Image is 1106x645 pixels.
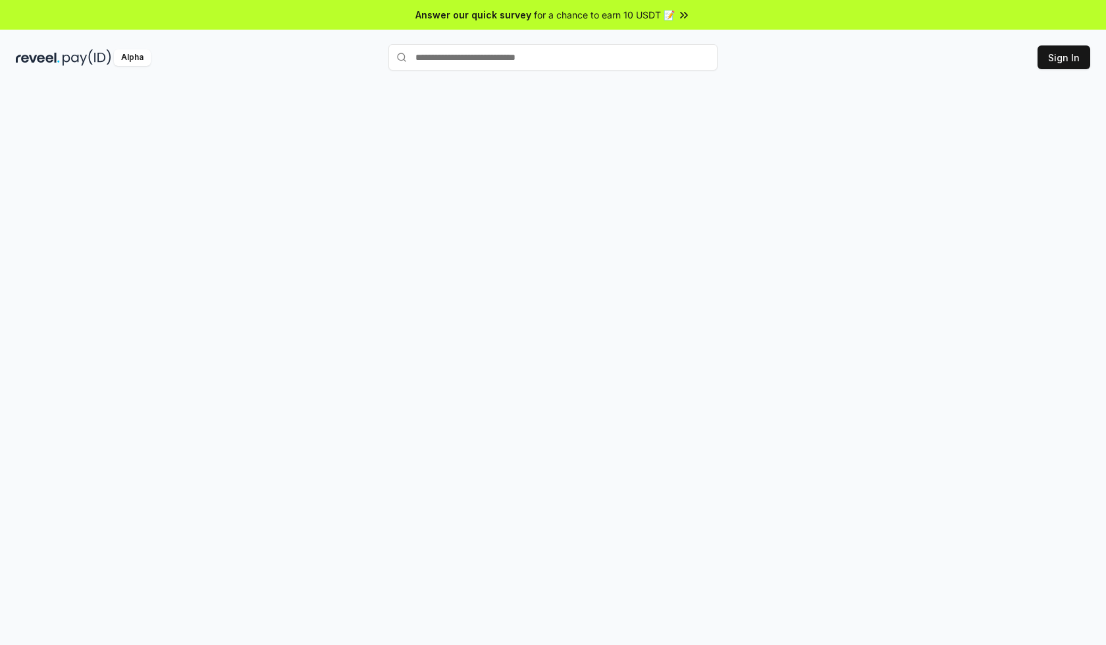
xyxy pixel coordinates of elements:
[534,8,675,22] span: for a chance to earn 10 USDT 📝
[63,49,111,66] img: pay_id
[114,49,151,66] div: Alpha
[1038,45,1090,69] button: Sign In
[16,49,60,66] img: reveel_dark
[415,8,531,22] span: Answer our quick survey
